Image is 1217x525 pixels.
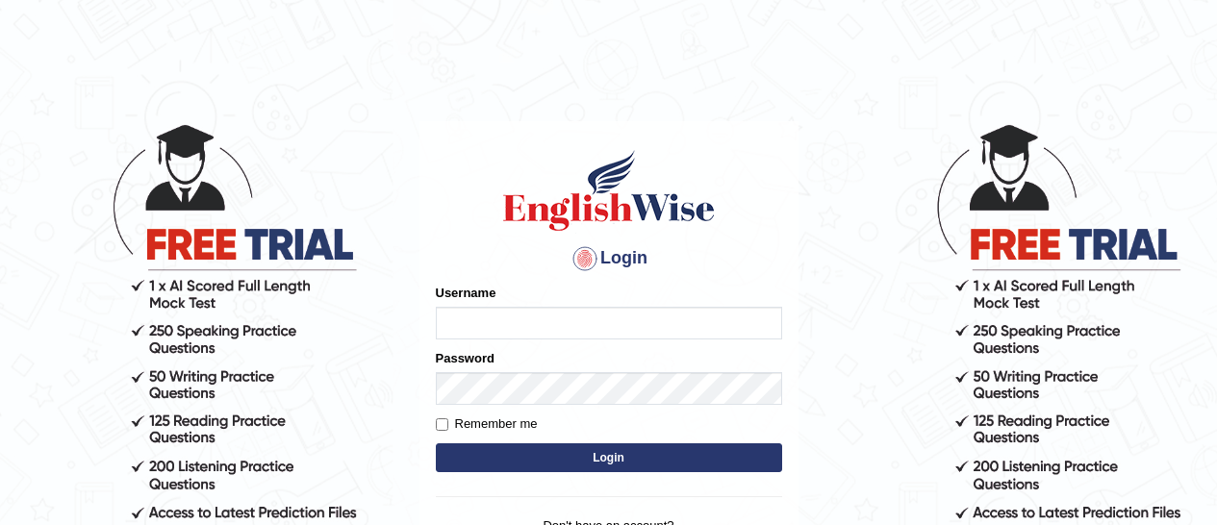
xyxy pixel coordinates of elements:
[499,147,719,234] img: Logo of English Wise sign in for intelligent practice with AI
[436,414,538,434] label: Remember me
[436,443,782,472] button: Login
[436,418,448,431] input: Remember me
[436,243,782,274] h4: Login
[436,284,496,302] label: Username
[436,349,494,367] label: Password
